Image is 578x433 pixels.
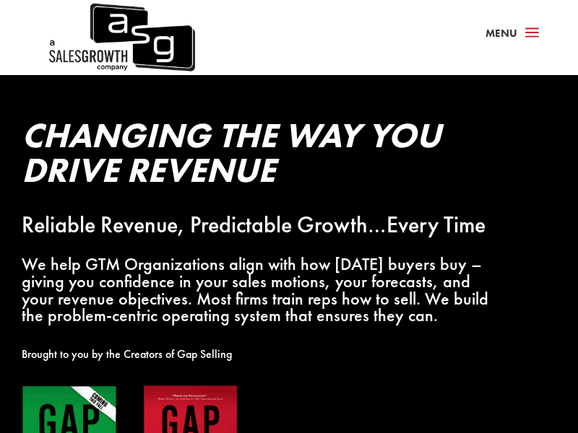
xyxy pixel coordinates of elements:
span: a [521,22,543,44]
p: Brought to you by the Creators of Gap Selling [22,346,499,363]
span: Menu [486,26,517,40]
h2: Changing the Way You Drive Revenue [22,118,499,195]
p: Reliable Revenue, Predictable Growth…Every Time [22,216,499,234]
p: We help GTM Organizations align with how [DATE] buyers buy – giving you confidence in your sales ... [22,255,499,324]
